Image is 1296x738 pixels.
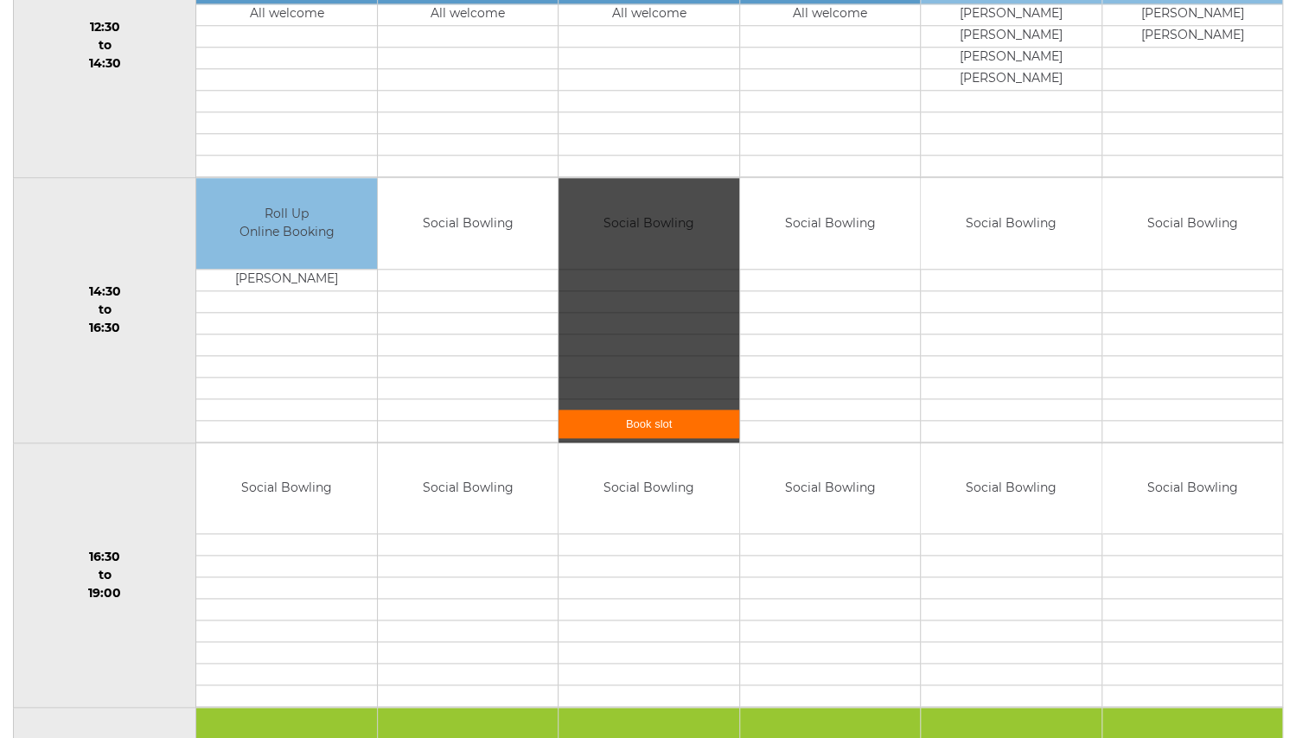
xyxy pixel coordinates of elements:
td: [PERSON_NAME] [921,4,1101,26]
td: 14:30 to 16:30 [14,178,196,443]
a: Book slot [559,410,738,438]
td: 16:30 to 19:00 [14,442,196,708]
td: All welcome [196,4,376,26]
td: All welcome [378,4,558,26]
td: [PERSON_NAME] [1102,26,1282,48]
td: Social Bowling [740,443,920,534]
td: Roll Up Online Booking [196,178,376,269]
td: Social Bowling [1102,443,1282,534]
td: Social Bowling [378,443,558,534]
td: Social Bowling [196,443,376,534]
td: [PERSON_NAME] [921,26,1101,48]
td: All welcome [740,4,920,26]
td: Social Bowling [1102,178,1282,269]
td: [PERSON_NAME] [1102,4,1282,26]
td: Social Bowling [740,178,920,269]
td: Social Bowling [921,178,1101,269]
td: Social Bowling [559,443,738,534]
td: [PERSON_NAME] [921,69,1101,91]
td: [PERSON_NAME] [196,269,376,290]
td: Social Bowling [921,443,1101,534]
td: All welcome [559,4,738,26]
td: [PERSON_NAME] [921,48,1101,69]
td: Social Bowling [378,178,558,269]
